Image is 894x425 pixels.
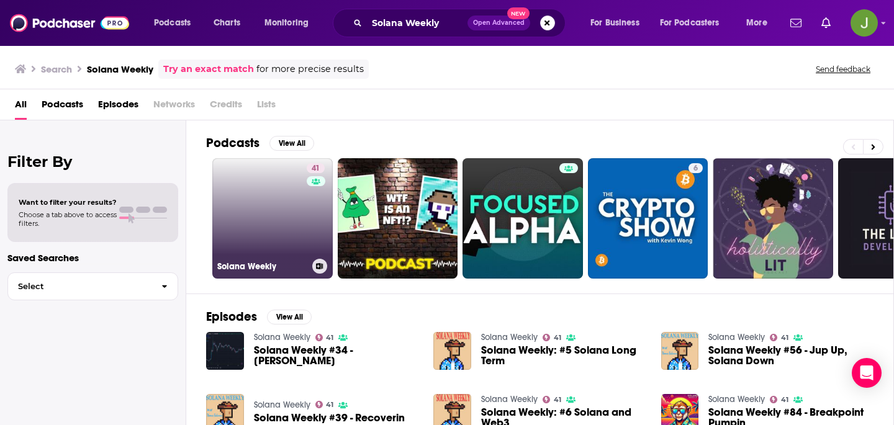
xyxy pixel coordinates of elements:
div: Search podcasts, credits, & more... [345,9,577,37]
button: View All [269,136,314,151]
span: Monitoring [264,14,309,32]
a: 6 [588,158,708,279]
a: Solana Weekly [254,332,310,342]
span: 41 [326,402,333,408]
button: open menu [145,13,207,33]
h3: Solana Weekly [217,261,307,272]
a: 41 [770,334,788,341]
button: open menu [738,13,783,33]
span: Solana Weekly #34 - [PERSON_NAME] [254,345,419,366]
span: 41 [554,397,561,403]
span: Select [8,282,151,290]
a: Solana Weekly [481,332,538,342]
span: More [746,14,767,32]
a: Episodes [98,94,138,120]
h2: Episodes [206,309,257,324]
button: View All [267,310,312,324]
button: Select [7,272,178,300]
a: Solana Weekly [708,394,765,405]
span: for more precise results [256,62,364,76]
span: Charts [214,14,240,32]
a: Show notifications dropdown [785,12,806,34]
button: open menu [652,13,738,33]
a: 6 [689,163,703,173]
h3: Solana Weekly [87,63,153,75]
a: 41 [315,401,334,408]
a: Solana Weekly [481,394,538,405]
button: open menu [582,13,655,33]
a: Solana Weekly #39 - Recoverin [254,413,405,423]
a: 41 [315,334,334,341]
a: Solana Weekly [708,332,765,342]
a: Solana Weekly #56 - Jup Up, Solana Down [708,345,874,366]
span: For Podcasters [660,14,720,32]
h2: Podcasts [206,135,260,151]
h2: Filter By [7,153,178,171]
a: PodcastsView All [206,135,314,151]
a: 41 [543,334,561,341]
a: Podcasts [42,94,83,120]
a: Solana Weekly #34 - Solana Summer [254,345,419,366]
span: Logged in as jon47193 [851,9,878,37]
a: Solana Weekly [254,400,310,410]
span: Want to filter your results? [19,198,117,207]
button: Send feedback [812,64,874,74]
a: 41Solana Weekly [212,158,333,279]
span: 41 [781,335,788,341]
span: New [507,7,530,19]
p: Saved Searches [7,252,178,264]
a: Solana Weekly: #5 Solana Long Term [481,345,646,366]
span: For Business [590,14,639,32]
span: 41 [554,335,561,341]
span: Open Advanced [473,20,525,26]
img: Solana Weekly #34 - Solana Summer [206,332,244,370]
span: Choose a tab above to access filters. [19,210,117,228]
img: Solana Weekly #56 - Jup Up, Solana Down [661,332,699,370]
button: open menu [256,13,325,33]
a: All [15,94,27,120]
span: Credits [210,94,242,120]
span: Networks [153,94,195,120]
input: Search podcasts, credits, & more... [367,13,467,33]
a: Show notifications dropdown [816,12,836,34]
a: 41 [307,163,325,173]
img: User Profile [851,9,878,37]
button: Show profile menu [851,9,878,37]
div: Open Intercom Messenger [852,358,882,388]
a: 41 [543,396,561,403]
a: Try an exact match [163,62,254,76]
a: EpisodesView All [206,309,312,324]
span: 6 [693,163,698,175]
span: 41 [326,335,333,341]
img: Solana Weekly: #5 Solana Long Term [433,332,471,370]
img: Podchaser - Follow, Share and Rate Podcasts [10,11,129,35]
span: Podcasts [154,14,191,32]
a: Charts [205,13,248,33]
span: 41 [312,163,320,175]
button: Open AdvancedNew [467,16,530,30]
span: Lists [257,94,276,120]
h3: Search [41,63,72,75]
span: 41 [781,397,788,403]
a: 41 [770,396,788,403]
